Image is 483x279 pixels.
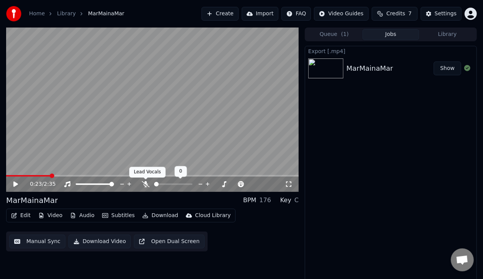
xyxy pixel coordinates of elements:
div: Cloud Library [195,212,231,219]
button: Subtitles [99,210,138,221]
div: 0 [175,166,187,177]
div: Key [280,196,291,205]
nav: breadcrumb [29,10,124,18]
button: Video [35,210,65,221]
a: Library [57,10,76,18]
div: BPM [243,196,256,205]
span: ( 1 ) [341,31,349,38]
span: Credits [386,10,405,18]
button: Import [242,7,278,21]
span: 0:23 [30,180,42,188]
button: Video Guides [314,7,368,21]
div: Export [.mp4] [305,46,476,55]
span: MarMainaMar [88,10,124,18]
button: Edit [8,210,34,221]
div: MarMainaMar [346,63,393,74]
button: Show [434,62,461,75]
div: MarMainaMar [6,195,58,206]
span: 7 [408,10,412,18]
button: Create [202,7,239,21]
button: Credits7 [372,7,418,21]
div: Відкритий чат [451,248,474,271]
button: FAQ [281,7,311,21]
button: Open Dual Screen [134,235,205,248]
img: youka [6,6,21,21]
button: Settings [421,7,462,21]
button: Manual Sync [9,235,65,248]
button: Queue [306,29,363,40]
button: Library [419,29,476,40]
button: Download Video [68,235,131,248]
button: Download [139,210,181,221]
div: Settings [435,10,457,18]
div: Lead Vocals [129,167,166,178]
div: / [30,180,48,188]
div: C [294,196,299,205]
a: Home [29,10,45,18]
span: 2:35 [44,180,55,188]
div: 176 [259,196,271,205]
button: Jobs [363,29,419,40]
button: Audio [67,210,98,221]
